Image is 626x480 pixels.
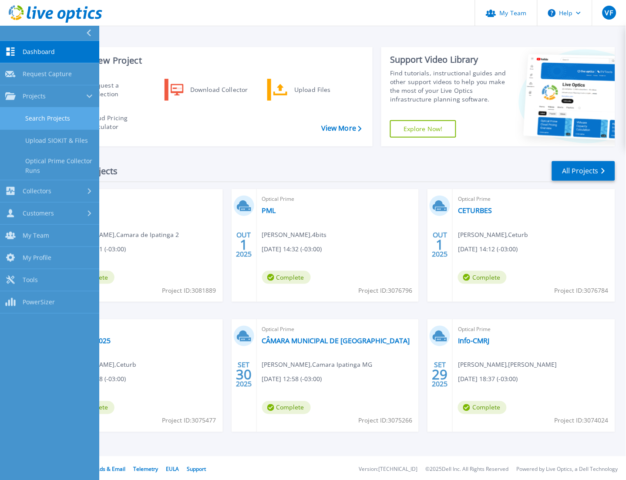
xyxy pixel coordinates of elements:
span: [PERSON_NAME] , 4bits [262,230,327,240]
div: Cloud Pricing Calculator [84,114,148,131]
span: Project ID: 3075266 [358,416,412,426]
a: View More [321,124,362,132]
span: 29 [432,371,448,379]
span: My Team [23,232,49,240]
a: Cloud Pricing Calculator [61,112,151,133]
span: [PERSON_NAME] , Ceturb [66,360,136,370]
h3: Start a New Project [62,56,361,65]
a: Ads & Email [96,466,125,473]
li: © 2025 Dell Inc. All Rights Reserved [426,467,509,473]
span: Project ID: 3074024 [555,416,609,426]
a: PML [262,206,276,215]
span: Tools [23,276,38,284]
span: Complete [262,271,311,284]
a: Upload Files [267,79,357,101]
div: Support Video Library [390,54,507,65]
span: Complete [262,401,311,414]
span: 30 [236,371,252,379]
span: [PERSON_NAME] , Camara de Ipatinga 2 [66,230,179,240]
span: Optical Prime [262,194,414,204]
span: [DATE] 14:12 (-03:00) [458,244,518,254]
div: SET 2025 [432,359,448,391]
span: Dashboard [23,48,55,56]
span: Request Capture [23,70,72,78]
div: Download Collector [186,81,252,98]
span: Optical Prime [66,194,218,204]
span: Optical Prime [66,325,218,334]
span: PowerSizer [23,298,55,306]
a: Telemetry [133,466,158,473]
a: Explore Now! [390,120,456,138]
span: [PERSON_NAME] , [PERSON_NAME] [458,360,557,370]
span: Optical Prime [458,194,610,204]
a: Info-CMRJ [458,336,489,345]
a: CETURBES [458,206,492,215]
span: [PERSON_NAME] , Ceturb [458,230,528,240]
span: Project ID: 3081889 [162,286,216,295]
li: Powered by Live Optics, a Dell Technology [517,467,618,473]
span: Collectors [23,187,51,195]
span: [DATE] 12:58 (-03:00) [262,375,322,384]
a: All Projects [552,161,615,181]
a: Request a Collection [61,79,151,101]
li: Version: [TECHNICAL_ID] [359,467,418,473]
span: Project ID: 3076796 [358,286,412,295]
span: [DATE] 14:32 (-03:00) [262,244,322,254]
span: My Profile [23,254,51,262]
a: Support [187,466,206,473]
span: Complete [458,271,507,284]
span: 1 [436,241,444,248]
div: Find tutorials, instructional guides and other support videos to help you make the most of your L... [390,69,507,104]
span: VF [605,9,613,16]
a: CÂMARA MUNICIPAL DE [GEOGRAPHIC_DATA] [262,336,410,345]
span: Optical Prime [262,325,414,334]
span: [DATE] 18:37 (-03:00) [458,375,518,384]
span: Complete [458,401,507,414]
div: OUT 2025 [432,229,448,260]
a: Download Collector [165,79,254,101]
div: Request a Collection [85,81,148,98]
span: 1 [240,241,248,248]
span: Optical Prime [458,325,610,334]
div: Upload Files [290,81,354,98]
span: [PERSON_NAME] , Camara Ipatinga MG [262,360,373,370]
span: Project ID: 3076784 [555,286,609,295]
div: SET 2025 [236,359,252,391]
div: OUT 2025 [236,229,252,260]
span: Projects [23,92,46,100]
span: Project ID: 3075477 [162,416,216,426]
a: EULA [166,466,179,473]
span: Customers [23,210,54,217]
